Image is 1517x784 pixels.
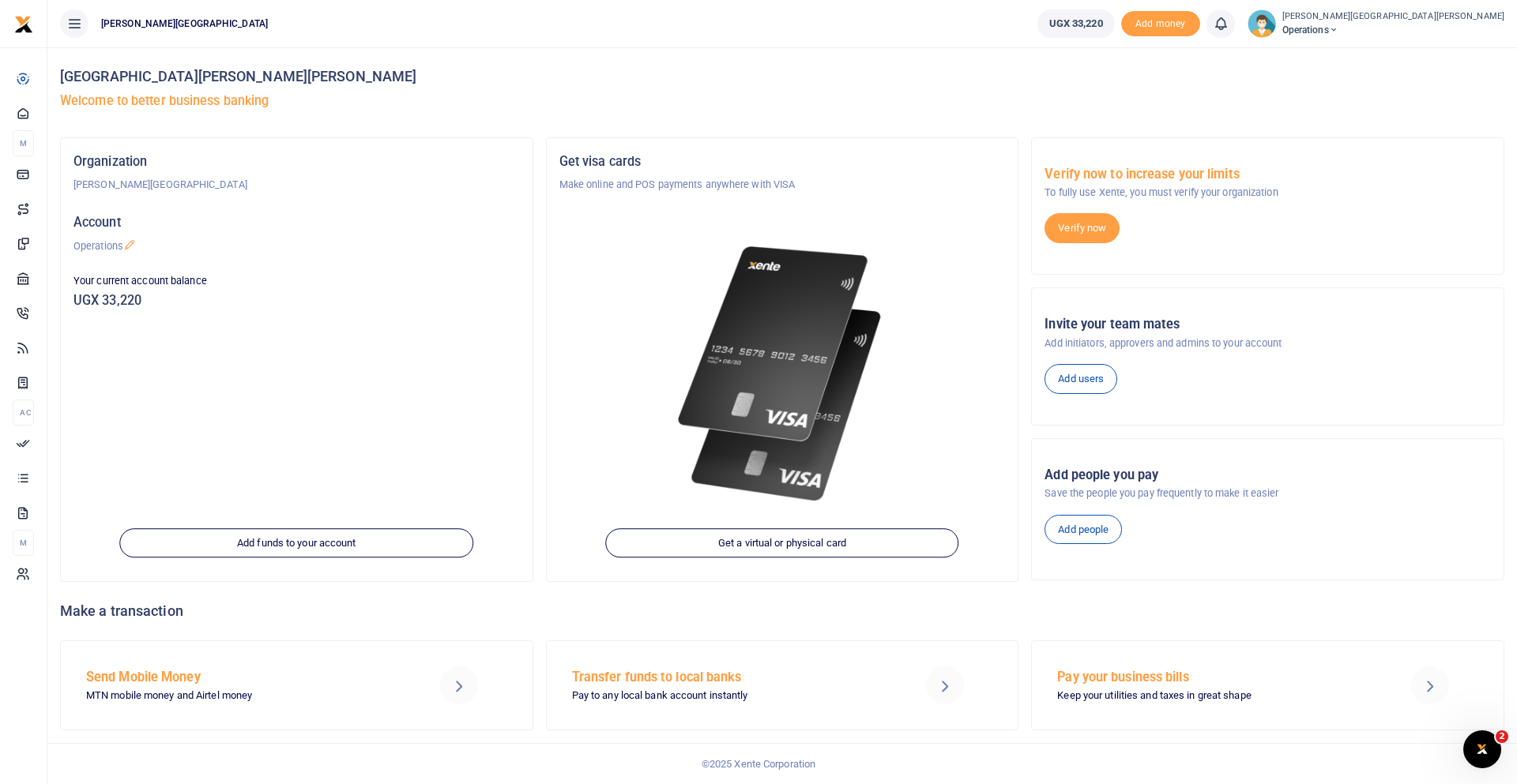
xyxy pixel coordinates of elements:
p: Save the people you pay frequently to make it easier [1045,486,1491,501]
a: logo-small logo-large logo-large [14,17,33,29]
p: Your current account balance [73,273,520,289]
img: profile-user [1248,9,1276,38]
a: Add funds to your account [120,528,473,558]
p: Make online and POS payments anywhere with VISA [559,177,1006,193]
p: Operations [73,238,520,254]
p: Add initiators, approvers and admins to your account [1045,336,1491,351]
a: Verify now [1045,213,1120,243]
span: Operations [1282,23,1504,37]
a: profile-user [PERSON_NAME][GEOGRAPHIC_DATA][PERSON_NAME] Operations [1248,9,1504,38]
h5: Welcome to better business banking [60,93,1504,109]
p: To fully use Xente, you must verify your organization [1045,185,1491,201]
p: [PERSON_NAME][GEOGRAPHIC_DATA] [73,177,520,193]
a: Get a virtual or physical card [605,528,958,558]
h5: Add people you pay [1045,467,1491,483]
h5: Send Mobile Money [86,670,398,685]
h5: Account [73,215,520,231]
span: 2 [1496,730,1508,743]
span: [PERSON_NAME][GEOGRAPHIC_DATA] [95,17,274,31]
a: Add users [1045,364,1117,394]
li: M [13,130,34,156]
h4: Make a transaction [60,602,1504,620]
img: xente-_physical_cards.png [671,231,894,517]
h4: [GEOGRAPHIC_DATA][PERSON_NAME][PERSON_NAME] [60,68,1504,85]
p: Pay to any local bank account instantly [572,688,884,704]
a: Pay your business bills Keep your utilities and taxes in great shape [1031,640,1504,730]
h5: UGX 33,220 [73,293,520,309]
h5: Invite your team mates [1045,317,1491,332]
li: M [13,530,34,556]
a: Send Mobile Money MTN mobile money and Airtel money [60,640,533,730]
h5: Organization [73,154,520,170]
img: logo-small [14,15,33,34]
span: Add money [1121,11,1200,37]
iframe: Intercom live chat [1463,730,1501,768]
li: Ac [13,400,34,426]
a: Transfer funds to local banks Pay to any local bank account instantly [546,640,1019,730]
small: [PERSON_NAME][GEOGRAPHIC_DATA][PERSON_NAME] [1282,10,1504,24]
h5: Verify now to increase your limits [1045,167,1491,182]
h5: Pay your business bills [1057,670,1369,685]
a: UGX 33,220 [1037,9,1115,38]
p: MTN mobile money and Airtel money [86,688,398,704]
a: Add people [1045,515,1122,545]
a: Add money [1121,17,1200,28]
p: Keep your utilities and taxes in great shape [1057,688,1369,704]
h5: Transfer funds to local banks [572,670,884,685]
span: UGX 33,220 [1049,16,1103,32]
li: Wallet ballance [1031,9,1121,38]
h5: Get visa cards [559,154,1006,170]
li: Toup your wallet [1121,11,1200,37]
